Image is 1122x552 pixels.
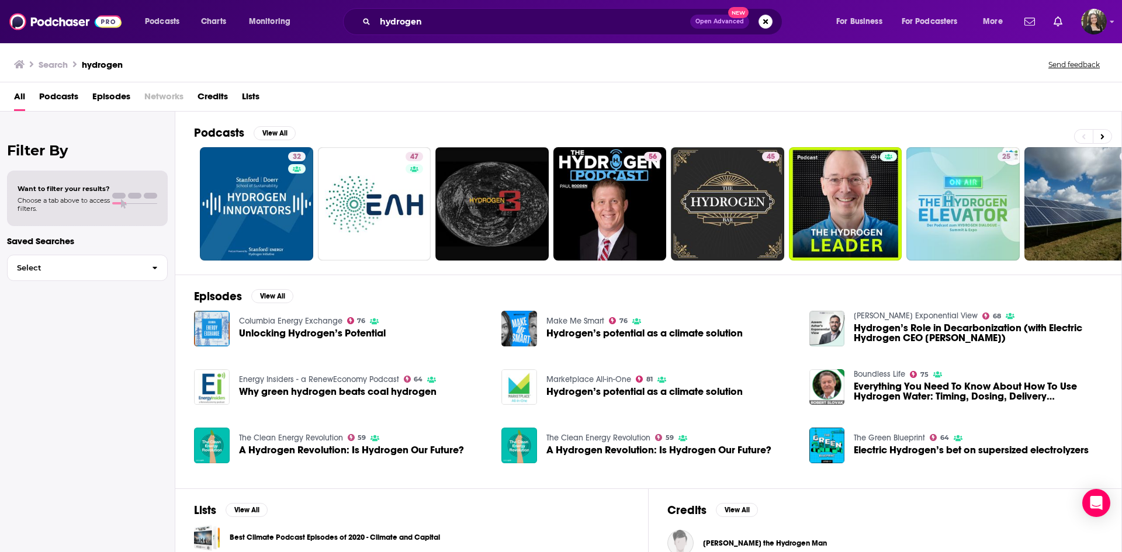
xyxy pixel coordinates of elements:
button: View All [254,126,296,140]
a: A Hydrogen Revolution: Is Hydrogen Our Future? [546,445,771,455]
span: 64 [940,435,949,440]
a: Make Me Smart [546,316,604,326]
span: Networks [144,87,183,111]
a: Marketplace All-in-One [546,374,631,384]
a: ListsView All [194,503,268,518]
a: Unlocking Hydrogen’s Potential [194,311,230,346]
img: Hydrogen’s potential as a climate solution [501,369,537,405]
a: 59 [655,434,674,441]
span: Podcasts [145,13,179,30]
img: A Hydrogen Revolution: Is Hydrogen Our Future? [501,428,537,463]
h2: Lists [194,503,216,518]
span: 68 [993,314,1001,319]
a: Electric Hydrogen’s bet on supersized electrolyzers [854,445,1089,455]
a: Podchaser - Follow, Share and Rate Podcasts [9,11,122,33]
span: 45 [767,151,775,163]
p: Saved Searches [7,235,168,247]
img: Everything You Need To Know About How To Use Hydrogen Water: Timing, Dosing, Delivery Mechanisms,... [809,369,845,405]
a: 64 [930,434,949,441]
a: Electric Hydrogen’s bet on supersized electrolyzers [809,428,845,463]
img: Hydrogen’s potential as a climate solution [501,311,537,346]
span: For Business [836,13,882,30]
h2: Podcasts [194,126,244,140]
span: 75 [920,372,929,377]
a: 25 [906,147,1020,261]
img: Why green hydrogen beats coal hydrogen [194,369,230,405]
a: Credits [198,87,228,111]
a: Azeem Azhar's Exponential View [854,311,978,321]
button: open menu [975,12,1017,31]
h3: Search [39,59,68,70]
span: 25 [1002,151,1010,163]
span: Lists [242,87,259,111]
a: 75 [910,371,929,378]
a: Hydrogen’s potential as a climate solution [546,387,743,397]
button: open menu [137,12,195,31]
span: More [983,13,1003,30]
span: Logged in as jessicasunpr [1081,9,1107,34]
span: 47 [410,151,418,163]
span: 76 [619,318,628,324]
h2: Episodes [194,289,242,304]
a: 56 [644,152,662,161]
a: Hydrogen’s Role in Decarbonization (with Electric Hydrogen CEO Raffi Garabedian) [854,323,1103,343]
span: All [14,87,25,111]
span: Charts [201,13,226,30]
div: Open Intercom Messenger [1082,489,1110,517]
a: 25 [998,152,1015,161]
span: 76 [357,318,365,324]
a: 59 [348,434,366,441]
a: 76 [347,317,366,324]
a: Best Climate Podcast Episodes of 2020 - Climate and Capital [194,525,220,551]
a: 47 [406,152,423,161]
img: A Hydrogen Revolution: Is Hydrogen Our Future? [194,428,230,463]
a: Everything You Need To Know About How To Use Hydrogen Water: Timing, Dosing, Delivery Mechanisms,... [854,381,1103,401]
a: Energy Insiders - a RenewEconomy Podcast [239,374,399,384]
a: Unlocking Hydrogen’s Potential [239,328,386,338]
a: 81 [636,376,653,383]
img: User Profile [1081,9,1107,34]
a: 47 [318,147,431,261]
button: open menu [241,12,306,31]
span: Select [8,264,143,272]
div: Search podcasts, credits, & more... [354,8,794,35]
a: 45 [671,147,784,261]
a: Why green hydrogen beats coal hydrogen [239,387,437,397]
a: 56 [553,147,667,261]
span: [PERSON_NAME] the Hydrogen Man [703,539,827,548]
a: EpisodesView All [194,289,293,304]
a: Show notifications dropdown [1020,12,1040,32]
a: Greg the Hydrogen Man [703,539,827,548]
a: Hydrogen’s potential as a climate solution [546,328,743,338]
a: Episodes [92,87,130,111]
button: View All [251,289,293,303]
a: PodcastsView All [194,126,296,140]
span: Hydrogen’s Role in Decarbonization (with Electric Hydrogen CEO [PERSON_NAME]) [854,323,1103,343]
h2: Filter By [7,142,168,159]
span: 64 [414,377,423,382]
h3: hydrogen [82,59,123,70]
button: Select [7,255,168,281]
a: The Green Blueprint [854,433,925,443]
a: 64 [404,376,423,383]
span: For Podcasters [902,13,958,30]
a: Best Climate Podcast Episodes of 2020 - Climate and Capital [230,531,440,544]
h2: Credits [667,503,707,518]
span: 56 [649,151,657,163]
a: A Hydrogen Revolution: Is Hydrogen Our Future? [239,445,464,455]
button: View All [716,503,758,517]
